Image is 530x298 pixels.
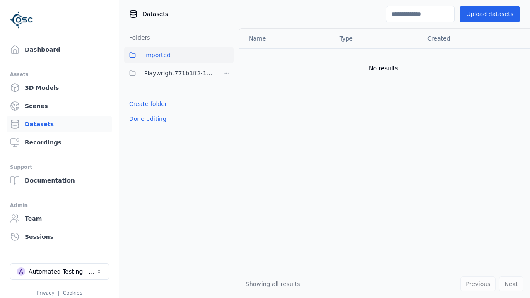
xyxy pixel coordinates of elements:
[124,65,215,82] button: Playwright771b1ff2-128d-40af-aada-8e05e0bff5cf
[10,162,109,172] div: Support
[7,116,112,132] a: Datasets
[239,48,530,88] td: No results.
[124,47,234,63] button: Imported
[124,34,150,42] h3: Folders
[10,8,33,31] img: Logo
[10,70,109,79] div: Assets
[36,290,54,296] a: Privacy
[29,267,96,276] div: Automated Testing - Playwright
[7,98,112,114] a: Scenes
[7,228,112,245] a: Sessions
[246,281,300,287] span: Showing all results
[129,100,167,108] a: Create folder
[7,210,112,227] a: Team
[10,263,109,280] button: Select a workspace
[144,68,215,78] span: Playwright771b1ff2-128d-40af-aada-8e05e0bff5cf
[333,29,421,48] th: Type
[17,267,25,276] div: A
[421,29,517,48] th: Created
[7,41,112,58] a: Dashboard
[10,200,109,210] div: Admin
[142,10,168,18] span: Datasets
[58,290,60,296] span: |
[144,50,171,60] span: Imported
[7,134,112,151] a: Recordings
[239,29,333,48] th: Name
[460,6,520,22] button: Upload datasets
[63,290,82,296] a: Cookies
[7,172,112,189] a: Documentation
[7,79,112,96] a: 3D Models
[124,96,172,111] button: Create folder
[124,111,171,126] button: Done editing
